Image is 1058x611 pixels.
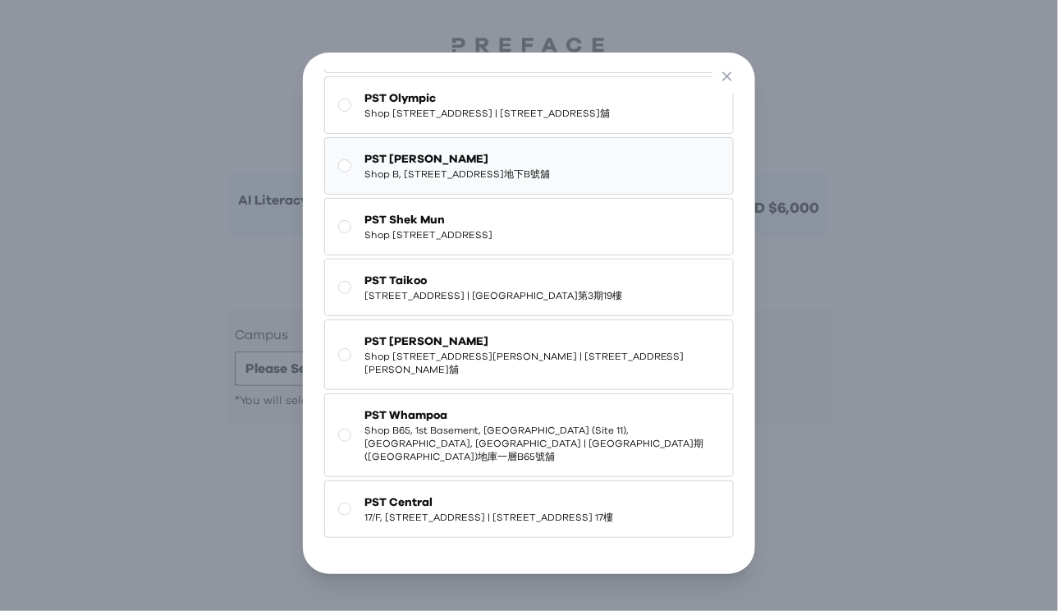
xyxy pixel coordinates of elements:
span: [STREET_ADDRESS] | [GEOGRAPHIC_DATA]第3期19樓 [364,289,622,302]
button: PST [PERSON_NAME]Shop [STREET_ADDRESS][PERSON_NAME] | [STREET_ADDRESS][PERSON_NAME]舖 [324,319,734,390]
span: PST Olympic [364,90,610,107]
span: Shop [STREET_ADDRESS] [364,228,492,241]
span: PST Taikoo [364,273,622,289]
span: PST Shek Mun [364,212,492,228]
button: PST OlympicShop [STREET_ADDRESS] | [STREET_ADDRESS]舖 [324,76,734,134]
button: PST Shek MunShop [STREET_ADDRESS] [324,198,734,255]
button: PST Central17/F, [STREET_ADDRESS] | [STREET_ADDRESS] 17樓 [324,480,734,538]
button: PST [PERSON_NAME]Shop B, [STREET_ADDRESS]地下B號舖 [324,137,734,195]
span: Shop [STREET_ADDRESS][PERSON_NAME] | [STREET_ADDRESS][PERSON_NAME]舖 [364,350,720,376]
span: PST Whampoa [364,407,720,424]
span: PST Central [364,494,613,511]
span: 17/F, [STREET_ADDRESS] | [STREET_ADDRESS] 17樓 [364,511,613,524]
span: Shop [STREET_ADDRESS] | [STREET_ADDRESS]舖 [364,107,610,120]
button: PST WhampoaShop B65, 1st Basement, [GEOGRAPHIC_DATA] (Site 11), [GEOGRAPHIC_DATA], [GEOGRAPHIC_DA... [324,393,734,477]
span: Shop B65, 1st Basement, [GEOGRAPHIC_DATA] (Site 11), [GEOGRAPHIC_DATA], [GEOGRAPHIC_DATA] | [GEOG... [364,424,720,463]
span: PST [PERSON_NAME] [364,151,550,168]
span: Shop B, [STREET_ADDRESS]地下B號舖 [364,168,550,181]
span: PST [PERSON_NAME] [364,333,720,350]
button: PST Taikoo[STREET_ADDRESS] | [GEOGRAPHIC_DATA]第3期19樓 [324,259,734,316]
